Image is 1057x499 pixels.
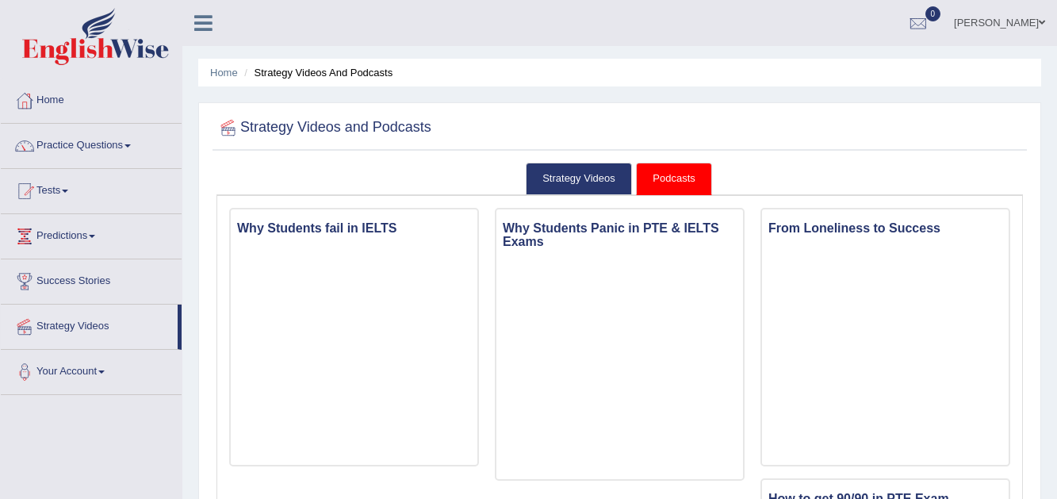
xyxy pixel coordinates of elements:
[496,217,743,253] h3: Why Students Panic in PTE & IELTS Exams
[216,116,431,140] h2: Strategy Videos and Podcasts
[1,124,182,163] a: Practice Questions
[1,169,182,209] a: Tests
[210,67,238,79] a: Home
[240,65,393,80] li: Strategy Videos and Podcasts
[762,217,1009,240] h3: From Loneliness to Success
[925,6,941,21] span: 0
[231,217,477,240] h3: Why Students fail in IELTS
[1,259,182,299] a: Success Stories
[1,79,182,118] a: Home
[1,214,182,254] a: Predictions
[1,350,182,390] a: Your Account
[526,163,632,195] a: Strategy Videos
[1,305,178,344] a: Strategy Videos
[636,163,711,195] a: Podcasts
